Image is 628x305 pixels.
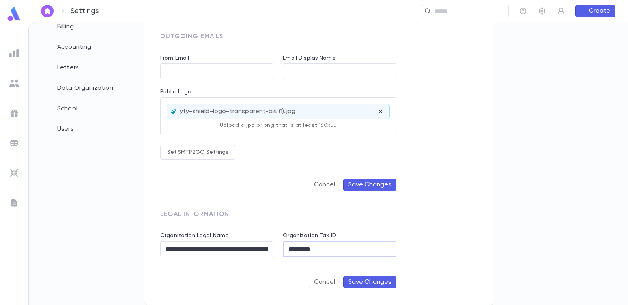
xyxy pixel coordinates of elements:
[180,108,295,115] p: yty-shield-logo-transparent-a4 (1).jpg
[343,179,396,191] button: Save Changes
[220,122,337,128] p: Upload a jpg or png that is at least 160x55
[283,232,336,239] label: Organization Tax ID
[160,232,229,239] label: Organization Legal Name
[160,55,189,61] label: From Email
[9,78,19,88] img: students_grey.60c7aba0da46da39d6d829b817ac14fc.svg
[343,276,396,288] button: Save Changes
[48,59,123,76] div: Letters
[9,48,19,58] img: reports_grey.c525e4749d1bce6a11f5fe2a8de1b229.svg
[9,198,19,208] img: letters_grey.7941b92b52307dd3b8a917253454ce1c.svg
[43,8,52,14] img: home_white.a664292cf8c1dea59945f0da9f25487c.svg
[48,80,123,97] div: Data Organization
[160,33,223,40] span: Outgoing Emails
[48,18,123,35] div: Billing
[48,39,123,56] div: Accounting
[160,89,396,97] p: Public Logo
[48,100,123,117] div: School
[6,6,22,22] img: logo
[160,211,229,218] span: Legal Information
[9,138,19,148] img: batches_grey.339ca447c9d9533ef1741baa751efc33.svg
[575,5,615,17] button: Create
[48,121,123,138] div: Users
[309,179,340,191] button: Cancel
[71,7,99,15] p: Settings
[160,145,235,160] button: Set SMTP2GO Settings
[283,55,336,61] label: Email Display Name
[309,276,340,288] button: Cancel
[9,168,19,178] img: imports_grey.530a8a0e642e233f2baf0ef88e8c9fcb.svg
[9,108,19,118] img: campaigns_grey.99e729a5f7ee94e3726e6486bddda8f1.svg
